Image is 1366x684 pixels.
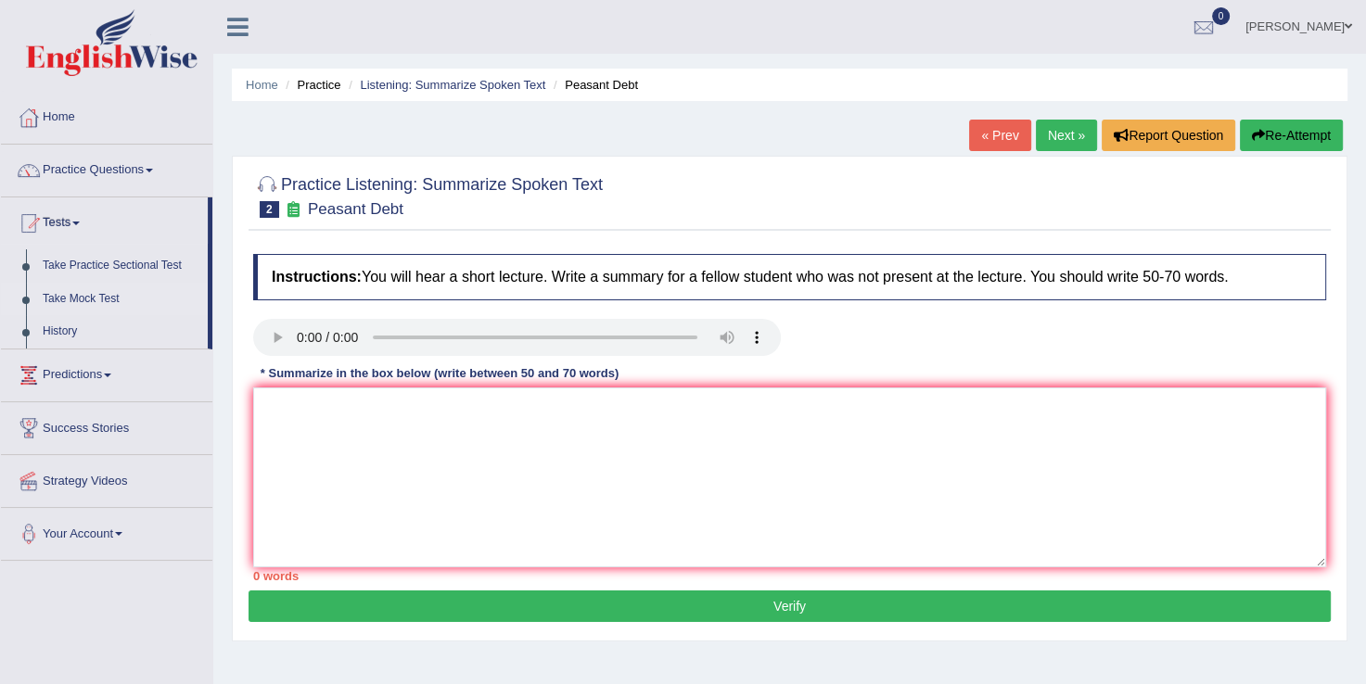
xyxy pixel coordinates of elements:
button: Report Question [1102,120,1235,151]
a: Success Stories [1,402,212,449]
b: Instructions: [272,269,362,285]
span: 2 [260,201,279,218]
a: Next » [1036,120,1097,151]
a: Home [1,92,212,138]
a: Take Practice Sectional Test [34,249,208,283]
h4: You will hear a short lecture. Write a summary for a fellow student who was not present at the le... [253,254,1326,300]
a: History [34,315,208,348]
h2: Practice Listening: Summarize Spoken Text [253,171,603,218]
a: Home [246,78,278,92]
a: Take Mock Test [34,283,208,316]
button: Verify [249,590,1331,622]
li: Peasant Debt [549,76,638,94]
small: Peasant Debt [308,200,403,218]
a: Listening: Summarize Spoken Text [360,78,545,92]
a: Strategy Videos [1,455,212,501]
a: Predictions [1,349,212,396]
li: Practice [281,76,340,94]
div: 0 words [253,567,1326,585]
small: Exam occurring question [284,201,303,219]
a: Your Account [1,508,212,554]
a: Tests [1,197,208,244]
button: Re-Attempt [1240,120,1343,151]
a: Practice Questions [1,145,212,191]
span: 0 [1212,7,1231,25]
div: * Summarize in the box below (write between 50 and 70 words) [253,365,626,383]
a: « Prev [969,120,1030,151]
